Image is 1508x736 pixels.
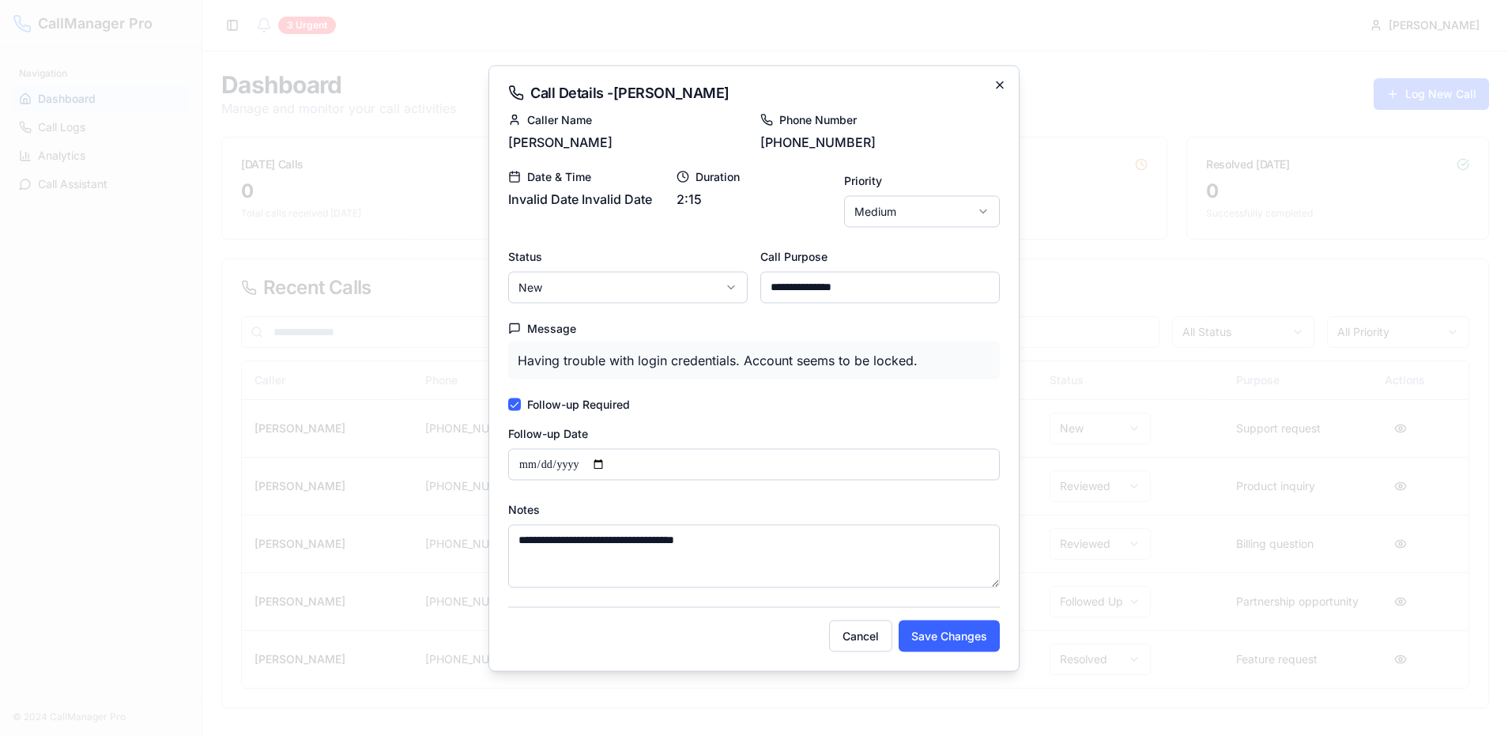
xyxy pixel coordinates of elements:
[760,132,1000,151] div: [PHONE_NUMBER]
[527,398,630,410] label: Follow-up Required
[760,249,828,262] label: Call Purpose
[899,620,1000,651] button: Save Changes
[508,85,1000,100] h2: Call Details - [PERSON_NAME]
[508,502,540,515] label: Notes
[508,132,748,151] div: [PERSON_NAME]
[844,173,882,187] label: Priority
[508,249,542,262] label: Status
[508,170,664,183] label: Date & Time
[508,113,748,126] label: Caller Name
[508,322,1000,334] label: Message
[508,426,588,440] label: Follow-up Date
[829,620,892,651] button: Cancel
[677,189,832,208] div: 2:15
[677,170,832,183] label: Duration
[508,189,664,208] div: Invalid Date Invalid Date
[760,113,1000,126] label: Phone Number
[508,341,1000,379] div: Having trouble with login credentials. Account seems to be locked.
